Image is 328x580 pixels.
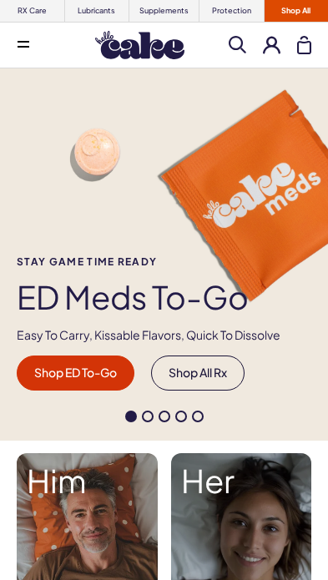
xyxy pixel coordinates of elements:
[17,280,311,315] h1: ED Meds to-go
[17,327,311,344] p: Easy To Carry, Kissable Flavors, Quick To Dissolve
[17,256,311,267] span: Stay Game time ready
[95,31,184,59] img: Hello Cake
[27,463,148,498] strong: Him
[17,356,134,391] a: Shop ED To-Go
[151,356,245,391] a: Shop All Rx
[181,463,302,498] strong: Her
